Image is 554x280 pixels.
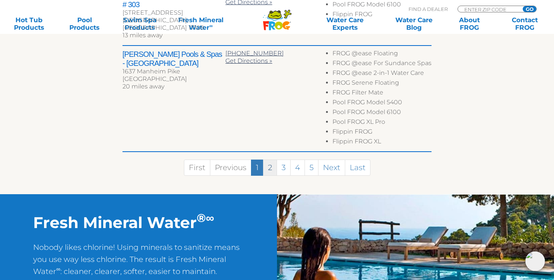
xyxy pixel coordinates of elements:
[332,89,432,99] li: FROG Filter Mate
[332,59,432,69] li: FROG @ease For Sundance Spas
[332,69,432,79] li: FROG @ease 2-in-1 Water Care
[332,108,432,118] li: Pool FROG Model 6100
[206,211,214,225] sup: ∞
[56,265,60,272] sup: ∞
[525,251,545,271] img: openIcon
[33,213,244,232] h2: Fresh Mineral Water
[332,118,432,128] li: Pool FROG XL Pro
[332,11,432,20] li: Flippin FROG
[332,79,432,89] li: FROG Serene Floating
[225,50,284,57] a: [PHONE_NUMBER]
[332,1,432,11] li: Pool FROG Model 6100
[210,160,251,176] a: Previous
[332,50,432,59] li: FROG @ease Floating
[184,160,210,176] a: First
[122,32,162,39] span: 13 miles away
[277,160,291,176] a: 3
[318,160,345,176] a: Next
[63,16,106,31] a: PoolProducts
[122,68,225,75] div: 1637 Manheim Pike
[8,16,51,31] a: Hot TubProducts
[464,6,514,12] input: Zip Code Form
[345,160,370,176] a: Last
[122,75,225,83] div: [GEOGRAPHIC_DATA]
[225,57,272,64] a: Get Directions »
[118,16,161,31] a: Swim SpaProducts
[332,99,432,108] li: Pool FROG Model 5400
[122,9,225,17] div: [STREET_ADDRESS]
[290,160,305,176] a: 4
[263,160,277,176] a: 2
[122,50,225,68] h2: [PERSON_NAME] Pools & Spas - [GEOGRAPHIC_DATA]
[523,6,536,12] input: GO
[197,211,206,225] sup: ®
[251,160,263,176] a: 1
[305,160,318,176] a: 5
[122,17,225,32] div: [GEOGRAPHIC_DATA], [GEOGRAPHIC_DATA] 17109
[332,128,432,138] li: Flippin FROG
[503,16,546,31] a: ContactFROG
[448,16,491,31] a: AboutFROG
[332,138,432,148] li: Flippin FROG XL
[122,83,164,90] span: 20 miles away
